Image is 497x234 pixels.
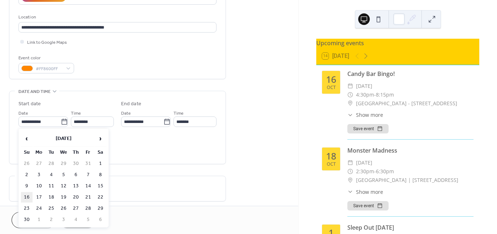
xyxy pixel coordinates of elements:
td: 4 [70,214,82,225]
div: Start date [18,100,41,108]
div: Sleep Out [DATE] [347,223,474,232]
td: 12 [58,181,69,191]
td: 19 [58,192,69,203]
div: ​ [347,99,353,108]
div: ​ [347,90,353,99]
span: 8:15pm [376,90,394,99]
span: ‹ [21,131,32,146]
td: 23 [21,203,33,214]
button: ​Show more [347,111,383,119]
span: Date [121,110,131,117]
div: ​ [347,158,353,167]
td: 1 [95,158,106,169]
span: Date [18,110,28,117]
span: Time [71,110,81,117]
td: 28 [82,203,94,214]
td: 25 [46,203,57,214]
td: 6 [70,170,82,180]
td: 27 [33,158,45,169]
td: 8 [95,170,106,180]
td: 30 [70,158,82,169]
th: Fr [82,147,94,158]
span: - [374,167,376,176]
td: 17 [33,192,45,203]
div: End date [121,100,141,108]
td: 24 [33,203,45,214]
td: 9 [21,181,33,191]
td: 3 [33,170,45,180]
td: 7 [82,170,94,180]
span: Show more [356,188,383,196]
span: Show more [356,111,383,119]
span: Link to Google Maps [27,39,67,46]
div: ​ [347,176,353,184]
td: 22 [95,192,106,203]
button: Save event [347,201,389,210]
th: Mo [33,147,45,158]
div: ​ [347,167,353,176]
button: ​Show more [347,188,383,196]
div: ​ [347,82,353,90]
td: 29 [58,158,69,169]
th: Tu [46,147,57,158]
button: Cancel [12,212,56,228]
div: ​ [347,111,353,119]
span: #FF8600FF [36,65,63,73]
td: 18 [46,192,57,203]
div: 16 [326,75,336,84]
div: Oct [327,162,336,167]
td: 3 [58,214,69,225]
td: 6 [95,214,106,225]
td: 14 [82,181,94,191]
td: 21 [82,192,94,203]
div: Upcoming events [316,39,479,47]
span: [DATE] [356,82,372,90]
span: [GEOGRAPHIC_DATA] | [STREET_ADDRESS] [356,176,458,184]
button: Save event [347,124,389,133]
span: › [95,131,106,146]
div: Oct [327,85,336,90]
th: Th [70,147,82,158]
span: 2:30pm [356,167,374,176]
td: 28 [46,158,57,169]
td: 5 [58,170,69,180]
td: 29 [95,203,106,214]
th: [DATE] [33,131,94,146]
td: 15 [95,181,106,191]
div: Location [18,13,215,21]
span: [GEOGRAPHIC_DATA] - [STREET_ADDRESS] [356,99,457,108]
span: Time [173,110,184,117]
td: 2 [21,170,33,180]
td: 26 [21,158,33,169]
span: 4:30pm [356,90,374,99]
td: 16 [21,192,33,203]
td: 4 [46,170,57,180]
div: Monster Madness [347,146,474,155]
th: Sa [95,147,106,158]
td: 11 [46,181,57,191]
td: 27 [70,203,82,214]
div: ​ [347,188,353,196]
td: 31 [82,158,94,169]
td: 13 [70,181,82,191]
span: - [374,90,376,99]
div: 18 [326,152,336,161]
div: Candy Bar Bingo! [347,69,474,78]
span: 6:30pm [376,167,394,176]
td: 1 [33,214,45,225]
td: 20 [70,192,82,203]
div: Event color [18,54,73,62]
td: 10 [33,181,45,191]
td: 5 [82,214,94,225]
span: [DATE] [356,158,372,167]
td: 26 [58,203,69,214]
td: 30 [21,214,33,225]
span: Date and time [18,88,51,95]
th: Su [21,147,33,158]
th: We [58,147,69,158]
td: 2 [46,214,57,225]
